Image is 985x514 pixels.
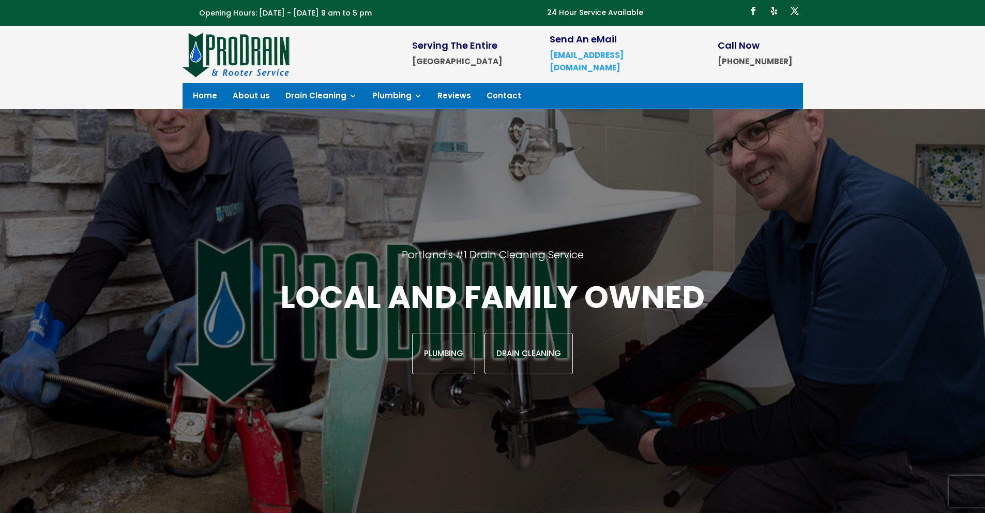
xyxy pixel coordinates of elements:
[199,8,372,18] span: Opening Hours: [DATE] - [DATE] 9 am to 5 pm
[766,3,782,19] a: Follow on Yelp
[547,7,643,19] p: 24 Hour Service Available
[412,333,475,374] a: Plumbing
[183,31,291,78] img: site-logo-100h
[372,92,422,104] a: Plumbing
[718,56,792,67] strong: [PHONE_NUMBER]
[193,92,217,104] a: Home
[412,39,497,52] span: Serving The Entire
[718,39,760,52] span: Call Now
[484,333,573,374] a: Drain Cleaning
[128,248,856,277] h2: Portland's #1 Drain Cleaning Service
[550,50,624,73] a: [EMAIL_ADDRESS][DOMAIN_NAME]
[437,92,471,104] a: Reviews
[285,92,357,104] a: Drain Cleaning
[128,277,856,374] div: Local and family owned
[745,3,762,19] a: Follow on Facebook
[233,92,270,104] a: About us
[550,33,617,46] span: Send An eMail
[412,56,502,67] strong: [GEOGRAPHIC_DATA]
[786,3,803,19] a: Follow on X
[487,92,521,104] a: Contact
